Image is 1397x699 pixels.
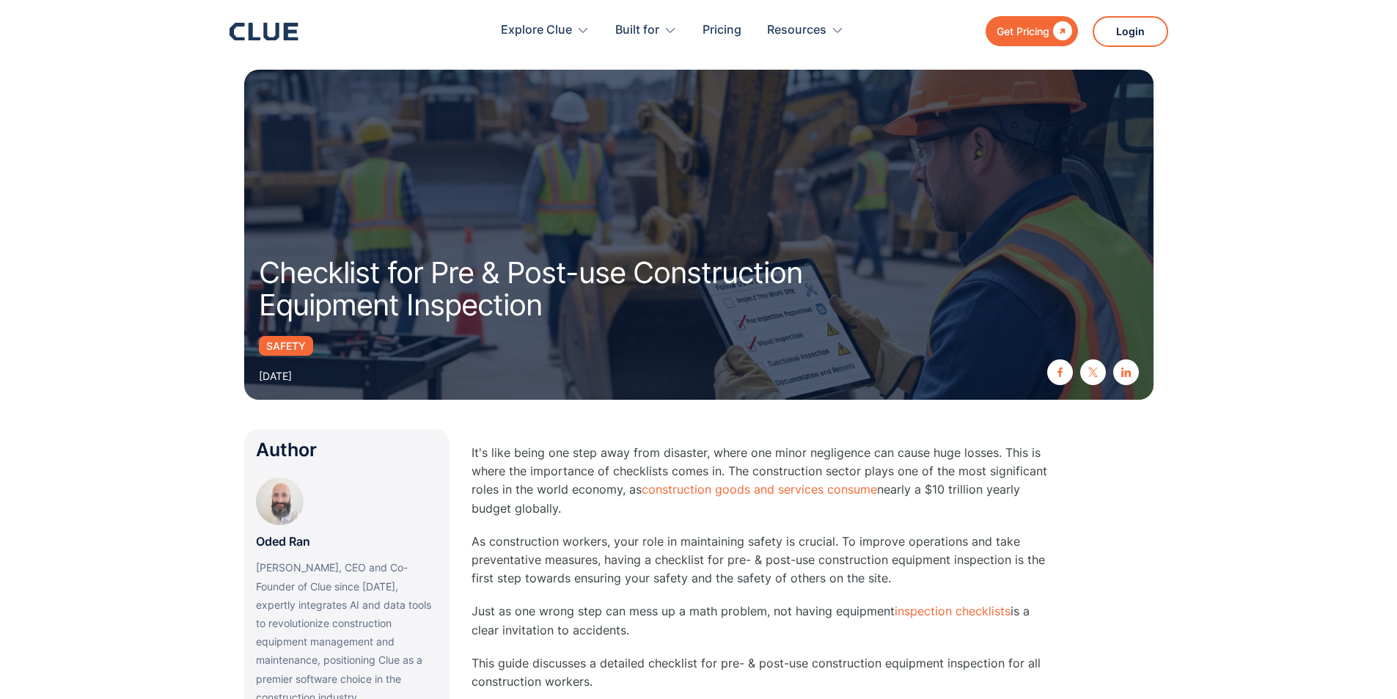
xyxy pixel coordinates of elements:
a: inspection checklists [895,604,1011,618]
div: Resources [767,7,844,54]
div: Explore Clue [501,7,572,54]
a: construction goods and services consume [642,482,877,497]
a: Get Pricing [986,16,1078,46]
img: twitter X icon [1088,367,1098,377]
a: Safety [259,336,313,356]
img: Oded Ran [256,477,304,525]
img: facebook icon [1055,367,1065,377]
a: Login [1093,16,1168,47]
p: Just as one wrong step can mess up a math problem, not having equipment is a clear invitation to ... [472,602,1058,639]
p: It's like being one step away from disaster, where one minor negligence can cause huge losses. Th... [472,444,1058,518]
div: Author [256,441,438,459]
div:  [1049,22,1072,40]
p: As construction workers, your role in maintaining safety is crucial. To improve operations and ta... [472,533,1058,588]
div: Get Pricing [997,22,1049,40]
h1: Checklist for Pre & Post-use Construction Equipment Inspection [259,257,875,321]
div: Built for [615,7,659,54]
a: Pricing [703,7,741,54]
p: This guide discusses a detailed checklist for pre- & post-use construction equipment inspection f... [472,654,1058,691]
div: Explore Clue [501,7,590,54]
div: Resources [767,7,826,54]
img: linkedin icon [1121,367,1131,377]
div: Built for [615,7,677,54]
div: [DATE] [259,367,292,385]
p: Oded Ran [256,533,310,551]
